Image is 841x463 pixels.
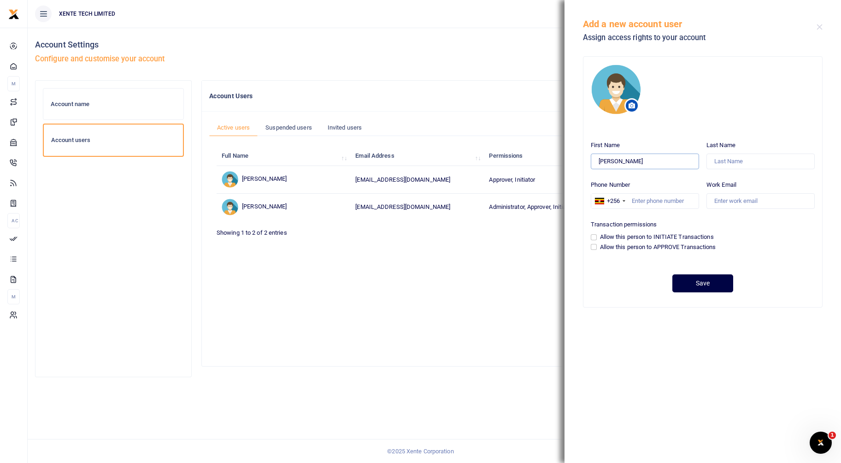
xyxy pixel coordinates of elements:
[217,146,350,166] th: Full Name: activate to sort column ascending
[217,166,350,193] td: [PERSON_NAME]
[7,213,20,228] li: Ac
[706,193,815,209] input: Enter work email
[591,154,699,169] input: First Name
[706,141,735,150] label: Last Name
[258,119,320,137] a: Suspended users
[209,91,756,101] h4: Account Users
[7,76,20,91] li: M
[810,432,832,454] iframe: Intercom live chat
[484,194,618,220] td: Administrator, Approver, Initiator
[43,124,184,157] a: Account users
[591,220,657,229] label: Transaction permissions
[8,10,19,17] a: logo-small logo-large logo-large
[672,274,733,292] button: Save
[51,101,176,108] h6: Account name
[350,146,484,166] th: Email Address: activate to sort column ascending
[484,146,618,166] th: Permissions: activate to sort column ascending
[706,154,815,169] input: Last Name
[591,141,620,150] label: First Name
[55,10,119,18] span: XENTE TECH LIMITED
[706,180,736,190] label: Work Email
[600,232,714,242] label: Allow this person to INITIATE Transactions
[350,166,484,193] td: [EMAIL_ADDRESS][DOMAIN_NAME]
[35,40,834,50] h4: Account Settings
[7,289,20,304] li: M
[607,196,620,206] div: +256
[209,119,258,137] a: Active users
[8,9,19,20] img: logo-small
[591,194,628,208] div: Uganda: +256
[583,18,817,30] h5: Add a new account user
[350,194,484,220] td: [EMAIL_ADDRESS][DOMAIN_NAME]
[51,137,176,144] h6: Account users
[591,193,699,209] input: Enter phone number
[600,243,716,252] label: Allow this person to APPROVE Transactions
[829,432,836,439] span: 1
[35,54,834,64] h5: Configure and customise your account
[217,223,464,237] div: Showing 1 to 2 of 2 entries
[43,88,184,120] a: Account name
[591,180,630,190] label: Phone Number
[217,194,350,220] td: [PERSON_NAME]
[484,166,618,193] td: Approver, Initiator
[583,33,817,42] h5: Assign access rights to your account
[320,119,370,137] a: Invited users
[817,24,823,30] button: Close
